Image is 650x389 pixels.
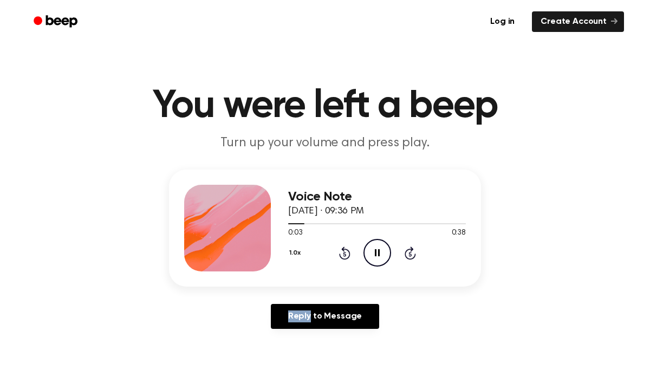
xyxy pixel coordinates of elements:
button: 1.0x [288,244,304,262]
h3: Voice Note [288,190,466,204]
a: Reply to Message [271,304,379,329]
span: 0:38 [452,228,466,239]
p: Turn up your volume and press play. [117,134,533,152]
a: Beep [26,11,87,33]
h1: You were left a beep [48,87,602,126]
a: Log in [479,9,525,34]
a: Create Account [532,11,624,32]
span: 0:03 [288,228,302,239]
span: [DATE] · 09:36 PM [288,206,364,216]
